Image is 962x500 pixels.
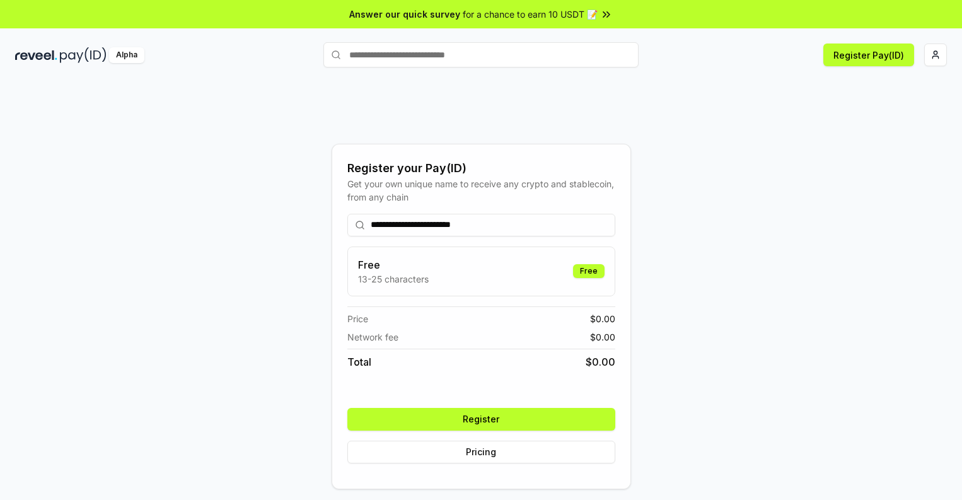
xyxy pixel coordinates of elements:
[358,257,429,272] h3: Free
[347,441,615,463] button: Pricing
[347,408,615,431] button: Register
[347,330,398,344] span: Network fee
[573,264,605,278] div: Free
[347,312,368,325] span: Price
[347,177,615,204] div: Get your own unique name to receive any crypto and stablecoin, from any chain
[347,160,615,177] div: Register your Pay(ID)
[15,47,57,63] img: reveel_dark
[60,47,107,63] img: pay_id
[358,272,429,286] p: 13-25 characters
[463,8,598,21] span: for a chance to earn 10 USDT 📝
[347,354,371,369] span: Total
[349,8,460,21] span: Answer our quick survey
[586,354,615,369] span: $ 0.00
[823,44,914,66] button: Register Pay(ID)
[109,47,144,63] div: Alpha
[590,312,615,325] span: $ 0.00
[590,330,615,344] span: $ 0.00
